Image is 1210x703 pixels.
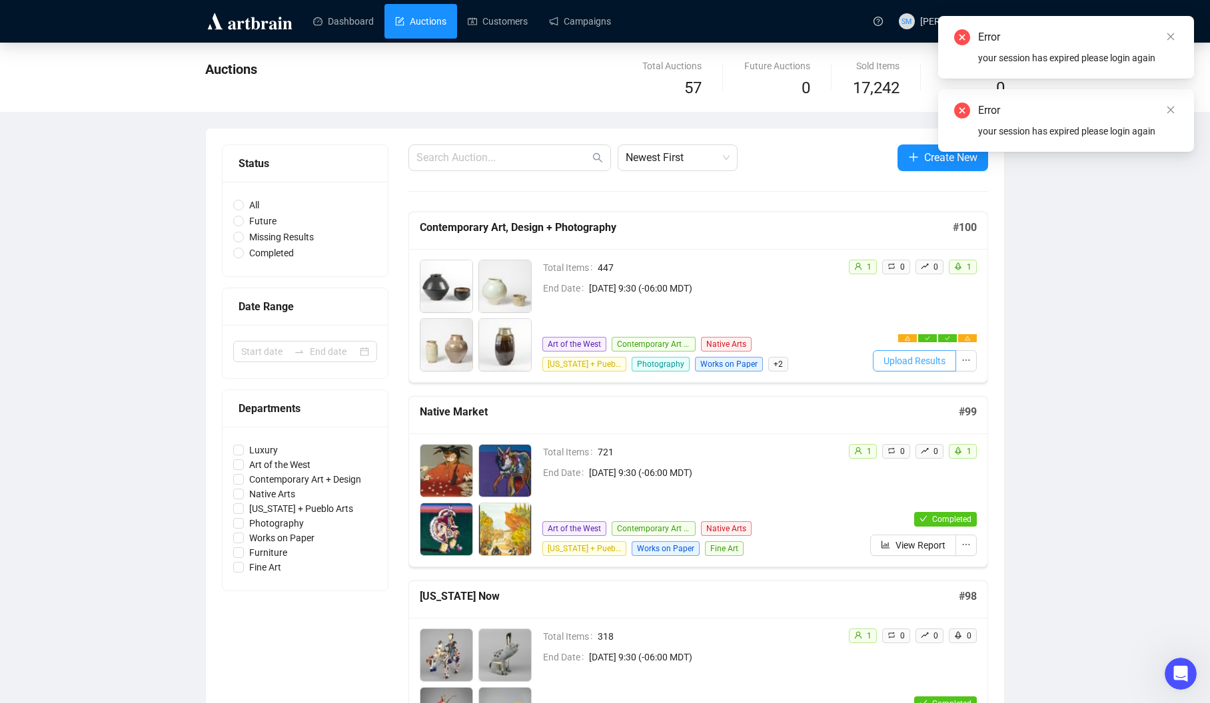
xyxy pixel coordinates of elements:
[921,447,929,455] span: rise
[695,357,763,371] span: Works on Paper
[542,541,626,556] span: [US_STATE] + Pueblo Arts
[965,336,970,341] span: warning
[244,198,265,212] span: All
[589,281,838,296] span: [DATE] 9:30 (-06:00 MDT)
[867,262,872,272] span: 1
[592,152,603,163] span: search
[479,503,531,555] img: 4_01.jpg
[900,631,905,640] span: 0
[921,631,929,639] span: rise
[896,538,945,553] span: View Report
[244,545,293,560] span: Furniture
[932,515,971,524] span: Completed
[479,319,531,371] img: 4_01.jpg
[701,521,752,536] span: Native Arts
[954,29,970,45] span: close-circle
[925,336,930,341] span: check
[479,260,531,312] img: 2_01.jpg
[239,155,372,172] div: Status
[244,443,283,457] span: Luxury
[244,472,366,487] span: Contemporary Art + Design
[479,445,531,497] img: 2_01.jpg
[967,631,971,640] span: 0
[420,629,472,681] img: 1_01.jpg
[919,515,927,523] span: check
[420,588,959,604] h5: [US_STATE] Now
[244,246,299,260] span: Completed
[589,650,838,664] span: [DATE] 9:30 (-06:00 MDT)
[853,76,900,101] span: 17,242
[468,4,528,39] a: Customers
[954,447,962,455] span: rocket
[244,560,287,575] span: Fine Art
[244,531,320,545] span: Works on Paper
[1163,29,1178,44] a: Close
[542,521,606,536] span: Art of the West
[905,336,910,341] span: warning
[542,357,626,371] span: [US_STATE] + Pueblo Arts
[632,541,700,556] span: Works on Paper
[1165,658,1197,690] iframe: Intercom live chat
[900,262,905,272] span: 0
[921,262,929,270] span: rise
[598,445,838,459] span: 721
[908,152,919,162] span: plus
[888,262,896,270] span: retweet
[967,447,971,456] span: 1
[416,150,590,166] input: Search Auction...
[924,149,977,166] span: Create New
[408,396,988,567] a: Native Market#99Total Items721End Date[DATE] 9:30 (-06:00 MDT)Art of the WestContemporary Art + D...
[543,465,589,480] span: End Date
[684,79,702,97] span: 57
[902,15,911,27] span: SM
[244,487,301,501] span: Native Arts
[479,629,531,681] img: 2_01.jpg
[853,59,900,73] div: Sold Items
[420,319,472,371] img: 3_01.jpg
[239,400,372,417] div: Departments
[867,447,872,456] span: 1
[945,336,950,341] span: check
[900,447,905,456] span: 0
[881,540,890,549] span: bar-chart
[294,346,304,357] span: swap-right
[701,337,752,351] span: Native Arts
[420,260,472,312] img: 1_01.jpg
[420,220,953,236] h5: Contemporary Art, Design + Photography
[1166,32,1175,41] span: close
[705,541,744,556] span: Fine Art
[854,631,862,639] span: user
[632,357,690,371] span: Photography
[967,262,971,272] span: 1
[241,344,289,359] input: Start date
[420,404,959,420] h5: Native Market
[543,650,589,664] span: End Date
[420,445,472,497] img: 1_01.jpg
[954,262,962,270] span: rocket
[959,404,977,420] h5: # 99
[978,51,1178,65] div: your session has expired please login again
[1166,105,1175,115] span: close
[598,260,838,275] span: 447
[205,11,295,32] img: logo
[978,124,1178,138] div: your session has expired please login again
[888,631,896,639] span: retweet
[933,447,938,456] span: 0
[642,59,702,73] div: Total Auctions
[239,298,372,315] div: Date Range
[744,59,810,73] div: Future Auctions
[549,4,611,39] a: Campaigns
[961,355,971,365] span: ellipsis
[898,144,988,171] button: Create New
[205,61,257,77] span: Auctions
[420,503,472,555] img: 3_01.jpg
[395,4,446,39] a: Auctions
[543,281,589,296] span: End Date
[598,629,838,644] span: 318
[961,540,971,549] span: ellipsis
[978,103,1178,118] div: Error
[854,447,862,455] span: user
[933,262,938,272] span: 0
[867,631,872,640] span: 1
[954,631,962,639] span: rocket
